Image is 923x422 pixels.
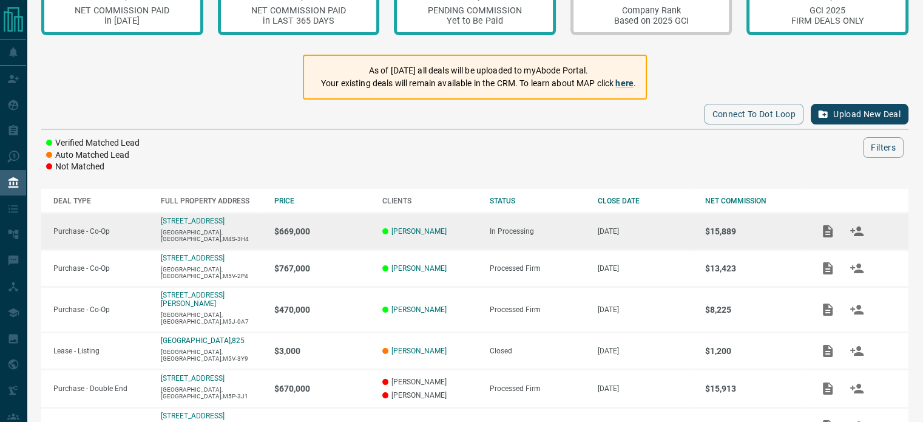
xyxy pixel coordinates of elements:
[161,311,262,325] p: [GEOGRAPHIC_DATA],[GEOGRAPHIC_DATA],M5J-0A7
[75,5,169,16] div: NET COMMISSION PAID
[598,197,693,205] div: CLOSE DATE
[842,264,871,272] span: Match Clients
[813,305,842,313] span: Add / View Documents
[490,305,585,314] div: Processed Firm
[615,78,634,88] a: here
[598,264,693,273] p: [DATE]
[598,347,693,355] p: [DATE]
[161,386,262,400] p: [GEOGRAPHIC_DATA],[GEOGRAPHIC_DATA],M5P-3J1
[75,16,169,26] div: in [DATE]
[705,197,800,205] div: NET COMMISSION
[53,347,149,355] p: Lease - Listing
[161,349,262,362] p: [GEOGRAPHIC_DATA],[GEOGRAPHIC_DATA],M5V-3Y9
[490,384,585,393] div: Processed Firm
[161,254,225,262] a: [STREET_ADDRESS]
[274,264,370,273] p: $767,000
[161,217,225,225] a: [STREET_ADDRESS]
[274,226,370,236] p: $669,000
[490,264,585,273] div: Processed Firm
[813,384,842,392] span: Add / View Documents
[161,291,225,308] a: [STREET_ADDRESS][PERSON_NAME]
[704,104,803,124] button: Connect to Dot Loop
[382,378,478,386] p: [PERSON_NAME]
[46,161,140,173] li: Not Matched
[705,264,800,273] p: $13,423
[428,16,522,26] div: Yet to Be Paid
[428,5,522,16] div: PENDING COMMISSION
[614,16,689,26] div: Based on 2025 GCI
[813,264,842,272] span: Add / View Documents
[842,384,871,392] span: Match Clients
[811,104,908,124] button: Upload New Deal
[598,227,693,236] p: [DATE]
[53,384,149,393] p: Purchase - Double End
[598,384,693,393] p: [DATE]
[46,137,140,149] li: Verified Matched Lead
[391,305,447,314] a: [PERSON_NAME]
[842,226,871,235] span: Match Clients
[161,229,262,242] p: [GEOGRAPHIC_DATA],[GEOGRAPHIC_DATA],M4S-3H4
[161,374,225,383] a: [STREET_ADDRESS]
[490,227,585,236] div: In Processing
[321,77,636,90] p: Your existing deals will remain available in the CRM. To learn about MAP click .
[161,197,262,205] div: FULL PROPERTY ADDRESS
[391,264,447,273] a: [PERSON_NAME]
[705,305,800,315] p: $8,225
[705,384,800,393] p: $15,913
[53,227,149,236] p: Purchase - Co-Op
[53,264,149,273] p: Purchase - Co-Op
[161,336,245,345] a: [GEOGRAPHIC_DATA],825
[842,346,871,355] span: Match Clients
[321,64,636,77] p: As of [DATE] all deals will be uploaded to myAbode Portal.
[391,347,447,355] a: [PERSON_NAME]
[161,412,225,420] a: [STREET_ADDRESS]
[391,227,447,236] a: [PERSON_NAME]
[251,16,346,26] div: in LAST 365 DAYS
[598,305,693,314] p: [DATE]
[53,305,149,314] p: Purchase - Co-Op
[863,137,904,158] button: Filters
[705,226,800,236] p: $15,889
[705,346,800,356] p: $1,200
[161,266,262,279] p: [GEOGRAPHIC_DATA],[GEOGRAPHIC_DATA],M5V-2P4
[46,149,140,162] li: Auto Matched Lead
[382,197,478,205] div: CLIENTS
[274,384,370,393] p: $670,000
[382,391,478,400] p: [PERSON_NAME]
[251,5,346,16] div: NET COMMISSION PAID
[274,305,370,315] p: $470,000
[490,347,585,355] div: Closed
[813,346,842,355] span: Add / View Documents
[490,197,585,205] div: STATUS
[614,5,689,16] div: Company Rank
[53,197,149,205] div: DEAL TYPE
[791,5,864,16] div: GCI 2025
[274,346,370,356] p: $3,000
[813,226,842,235] span: Add / View Documents
[842,305,871,313] span: Match Clients
[274,197,370,205] div: PRICE
[791,16,864,26] div: FIRM DEALS ONLY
